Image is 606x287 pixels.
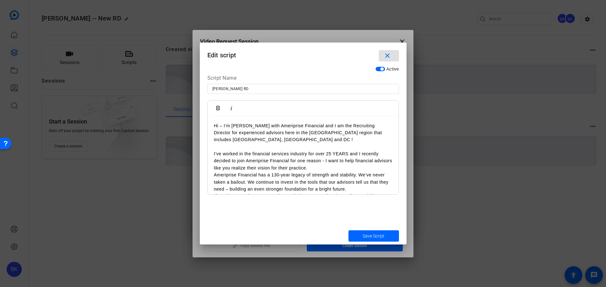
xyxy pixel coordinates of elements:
[214,192,392,214] p: If you know you have untapped potential in your practice, let’s talk. I would love to connect ove...
[225,102,237,114] button: Italic (Ctrl+I)
[212,85,394,93] input: Enter Script Name
[214,122,392,143] p: Hi – I’m [PERSON_NAME] with Ameriprise Financial and I am the Recruiting Director for experienced...
[214,171,392,192] p: Ameriprise Financial has a 130-year legacy of strength and stability. We’ve never taken a bailout...
[200,43,407,63] h1: Edit script
[386,66,399,72] span: Active
[207,74,399,84] div: Script Name
[363,233,384,239] span: Save Script
[348,230,399,242] button: Save Script
[214,150,392,171] p: I’ve worked in the financial services industry for over 25 YEARS and I recently decided to join A...
[212,102,224,114] button: Bold (Ctrl+B)
[383,52,391,60] mat-icon: close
